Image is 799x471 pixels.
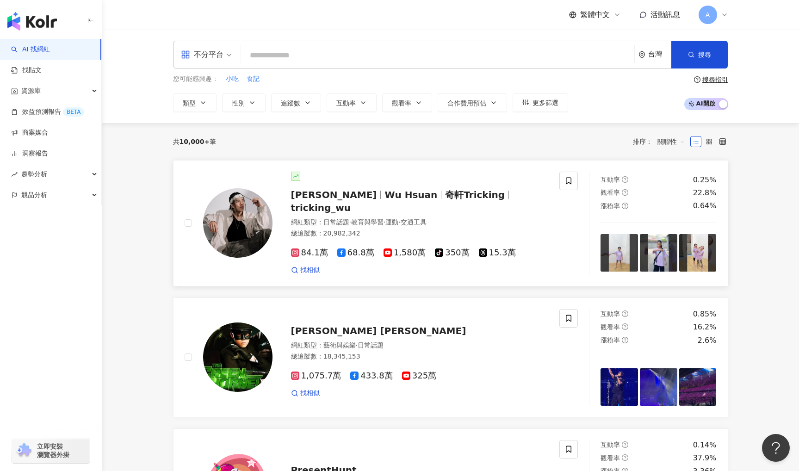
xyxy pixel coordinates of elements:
[679,234,717,272] img: post-image
[435,248,469,258] span: 350萬
[698,335,717,346] div: 2.6%
[291,389,320,398] a: 找相似
[671,41,728,68] button: 搜尋
[382,93,432,112] button: 觀看率
[12,438,90,463] a: chrome extension立即安裝 瀏覽器外掛
[246,74,260,84] button: 食記
[698,51,711,58] span: 搜尋
[601,368,638,406] img: post-image
[693,188,717,198] div: 22.8%
[693,201,717,211] div: 0.64%
[762,434,790,462] iframe: Help Scout Beacon - Open
[622,441,628,448] span: question-circle
[327,93,377,112] button: 互動率
[693,175,717,185] div: 0.25%
[693,440,717,450] div: 0.14%
[291,248,328,258] span: 84.1萬
[384,218,385,226] span: ·
[203,188,273,258] img: KOL Avatar
[384,248,426,258] span: 1,580萬
[203,322,273,392] img: KOL Avatar
[694,76,700,83] span: question-circle
[622,454,628,461] span: question-circle
[21,81,41,101] span: 資源庫
[706,10,710,20] span: A
[385,218,398,226] span: 運動
[513,93,568,112] button: 更多篩選
[622,189,628,196] span: question-circle
[622,310,628,317] span: question-circle
[37,442,69,459] span: 立即安裝 瀏覽器外掛
[173,297,728,417] a: KOL Avatar[PERSON_NAME] [PERSON_NAME]網紅類型：藝術與娛樂·日常話題總追蹤數：18,345,1531,075.7萬433.8萬325萬找相似互動率questi...
[350,371,393,381] span: 433.8萬
[349,218,351,226] span: ·
[358,341,384,349] span: 日常話題
[657,134,685,149] span: 關聯性
[232,99,245,107] span: 性別
[300,266,320,275] span: 找相似
[247,74,260,84] span: 食記
[479,248,516,258] span: 15.3萬
[445,189,505,200] span: 奇軒Tricking
[173,138,217,145] div: 共 筆
[181,47,223,62] div: 不分平台
[601,323,620,331] span: 觀看率
[11,149,48,158] a: 洞察報告
[447,99,486,107] span: 合作費用預估
[622,337,628,343] span: question-circle
[633,134,690,149] div: 排序：
[533,99,558,106] span: 更多篩選
[11,45,50,54] a: searchAI 找網紅
[11,171,18,178] span: rise
[601,336,620,344] span: 漲粉率
[693,322,717,332] div: 16.2%
[323,341,356,349] span: 藝術與娛樂
[401,218,427,226] span: 交通工具
[271,93,321,112] button: 追蹤數
[173,74,218,84] span: 您可能感興趣：
[638,51,645,58] span: environment
[601,441,620,448] span: 互動率
[281,99,300,107] span: 追蹤數
[7,12,57,31] img: logo
[648,50,671,58] div: 台灣
[384,189,437,200] span: Wu Hsuan
[693,309,717,319] div: 0.85%
[351,218,384,226] span: 教育與學習
[336,99,356,107] span: 互動率
[291,352,549,361] div: 總追蹤數 ： 18,345,153
[438,93,507,112] button: 合作費用預估
[622,323,628,330] span: question-circle
[11,107,84,117] a: 效益預測報告BETA
[11,128,48,137] a: 商案媒合
[21,164,47,185] span: 趨勢分析
[580,10,610,20] span: 繁體中文
[640,368,677,406] img: post-image
[291,202,351,213] span: tricking_wu
[398,218,400,226] span: ·
[640,234,677,272] img: post-image
[601,189,620,196] span: 觀看率
[392,99,411,107] span: 觀看率
[226,74,239,84] span: 小吃
[601,176,620,183] span: 互動率
[601,202,620,210] span: 漲粉率
[183,99,196,107] span: 類型
[679,368,717,406] img: post-image
[291,266,320,275] a: 找相似
[291,218,549,227] div: 網紅類型 ：
[650,10,680,19] span: 活動訊息
[225,74,239,84] button: 小吃
[622,203,628,209] span: question-circle
[291,341,549,350] div: 網紅類型 ：
[15,443,33,458] img: chrome extension
[601,234,638,272] img: post-image
[702,76,728,83] div: 搜尋指引
[356,341,358,349] span: ·
[181,50,190,59] span: appstore
[337,248,374,258] span: 68.8萬
[11,66,42,75] a: 找貼文
[180,138,210,145] span: 10,000+
[601,454,620,462] span: 觀看率
[622,176,628,183] span: question-circle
